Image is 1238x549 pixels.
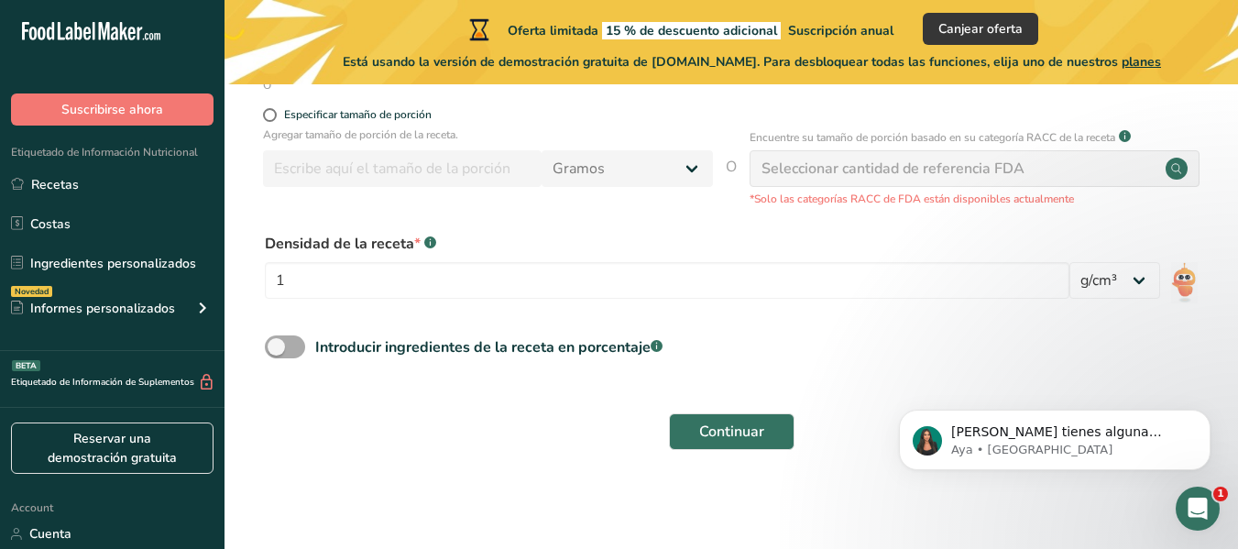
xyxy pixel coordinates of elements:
[265,233,1069,255] div: Densidad de la receta
[315,336,663,358] div: Introducir ingredientes de la receta en porcentaje
[726,156,737,207] span: O
[11,93,214,126] button: Suscribirse ahora
[750,191,1200,207] p: *Solo las categorías RACC de FDA están disponibles actualmente
[263,150,542,187] input: Escribe aquí el tamaño de la porción
[12,360,40,371] div: BETA
[11,286,52,297] div: Novedad
[265,262,1069,299] input: Escribe aquí tu densidad
[602,22,781,39] span: 15 % de descuento adicional
[284,108,432,122] div: Especificar tamaño de porción
[1122,53,1161,71] span: planes
[263,126,713,143] p: Agregar tamaño de porción de la receta.
[761,158,1024,180] div: Seleccionar cantidad de referencia FDA
[11,299,175,318] div: Informes personalizados
[938,19,1023,38] span: Canjear oferta
[1171,262,1198,303] img: ai-bot.1dcbe71.gif
[61,100,163,119] span: Suscribirse ahora
[263,77,271,93] div: O
[11,423,214,474] a: Reservar una demostración gratuita
[923,13,1038,45] button: Canjear oferta
[343,52,1161,71] span: Está usando la versión de demostración gratuita de [DOMAIN_NAME]. Para desbloquear todas las func...
[871,371,1238,500] iframe: Intercom notifications mensaje
[788,22,893,39] span: Suscripción anual
[1213,487,1228,501] span: 1
[699,421,764,443] span: Continuar
[750,129,1115,146] p: Encuentre su tamaño de porción basado en su categoría RACC de la receta
[669,413,794,450] button: Continuar
[466,18,893,40] div: Oferta limitada
[1176,487,1220,531] iframe: Intercom live chat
